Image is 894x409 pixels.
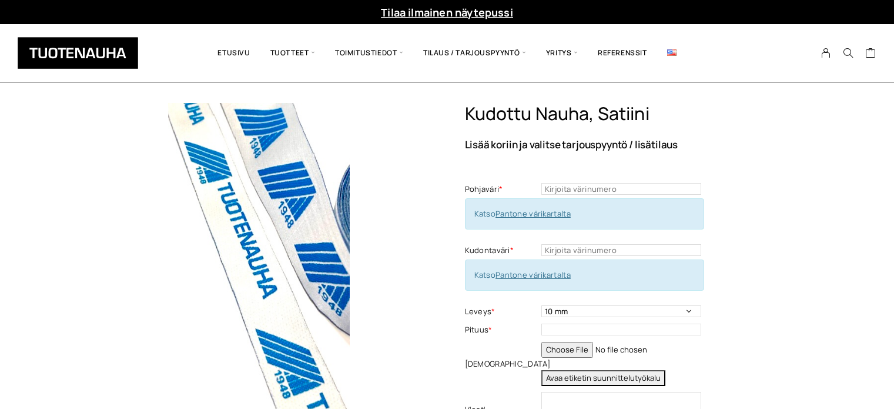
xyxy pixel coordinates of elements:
[325,33,413,73] span: Toimitustiedot
[541,244,701,256] input: Kirjoita värinumero
[541,183,701,195] input: Kirjoita värinumero
[474,208,571,219] span: Katso
[413,33,536,73] span: Tilaus / Tarjouspyyntö
[865,47,876,61] a: Cart
[465,358,538,370] label: [DEMOGRAPHIC_DATA]
[465,244,538,257] label: Kudontaväri
[667,49,677,56] img: English
[381,5,513,19] a: Tilaa ilmainen näytepussi
[536,33,588,73] span: Yritys
[465,183,538,195] label: Pohjaväri
[18,37,138,69] img: Tuotenauha Oy
[815,48,838,58] a: My Account
[465,324,538,336] label: Pituus
[588,33,657,73] a: Referenssit
[474,270,571,280] span: Katso
[465,139,791,149] p: Lisää koriin ja valitse tarjouspyyntö / lisätilaus
[495,208,571,219] a: Pantone värikartalta
[207,33,260,73] a: Etusivu
[495,270,571,280] a: Pantone värikartalta
[837,48,859,58] button: Search
[465,305,538,318] label: Leveys
[541,370,665,386] button: Avaa etiketin suunnittelutyökalu
[465,103,791,125] h1: Kudottu nauha, satiini
[260,33,325,73] span: Tuotteet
